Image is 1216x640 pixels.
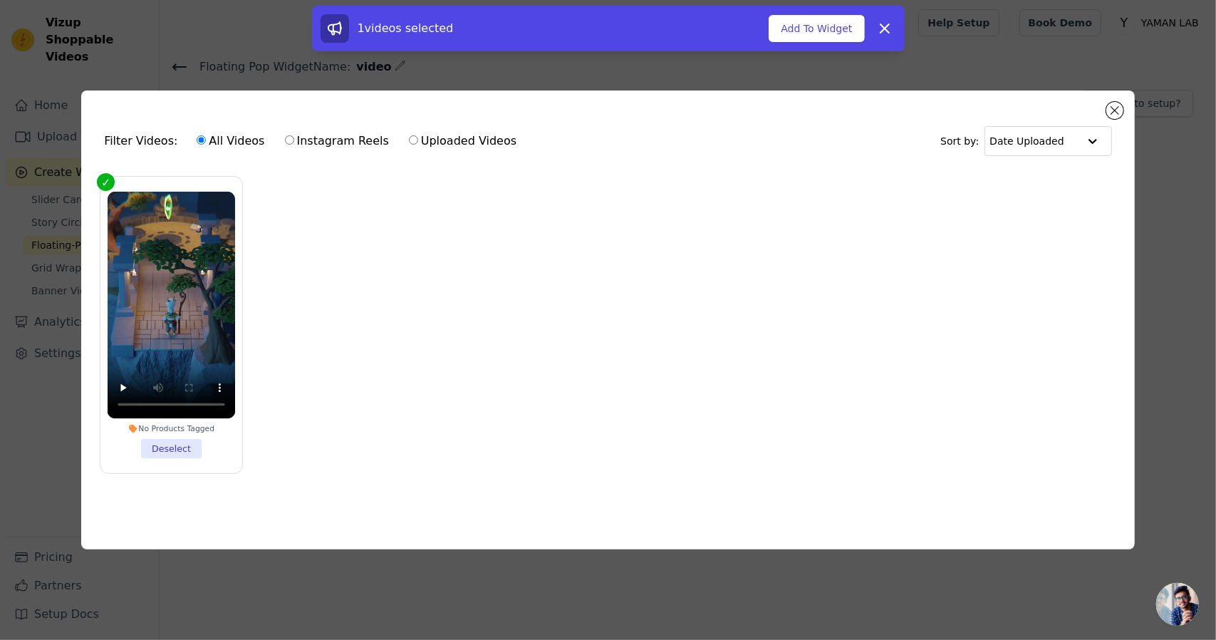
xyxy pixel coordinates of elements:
[408,132,517,150] label: Uploaded Videos
[769,15,864,42] button: Add To Widget
[1106,102,1123,119] button: Close modal
[108,424,235,434] div: No Products Tagged
[940,126,1112,156] div: Sort by:
[358,21,454,35] span: 1 videos selected
[196,132,265,150] label: All Videos
[284,132,390,150] label: Instagram Reels
[1156,583,1199,626] a: Ouvrir le chat
[104,125,524,158] div: Filter Videos:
